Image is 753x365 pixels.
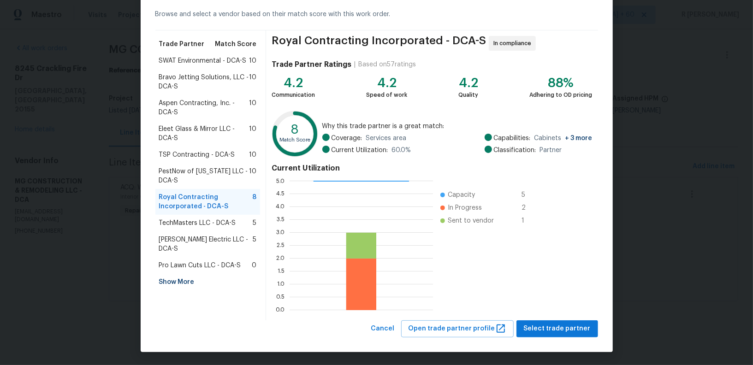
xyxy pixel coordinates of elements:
[272,90,315,100] div: Communication
[494,134,531,143] span: Capabilities:
[159,218,236,228] span: TechMasters LLC - DCA-S
[366,90,407,100] div: Speed of work
[215,40,256,49] span: Match Score
[458,90,478,100] div: Quality
[159,193,253,211] span: Royal Contracting Incorporated - DCA-S
[252,193,256,211] span: 8
[371,323,395,335] span: Cancel
[252,261,256,270] span: 0
[530,78,593,88] div: 88%
[409,323,506,335] span: Open trade partner profile
[249,99,256,117] span: 10
[159,40,205,49] span: Trade Partner
[540,146,562,155] span: Partner
[522,216,536,225] span: 1
[278,269,285,274] text: 1.5
[159,99,249,117] span: Aspen Contracting, Inc. - DCA-S
[159,167,249,185] span: PestNow of [US_STATE] LLC - DCA-S
[272,164,592,173] h4: Current Utilization
[448,190,475,200] span: Capacity
[277,256,285,261] text: 2.0
[358,60,416,69] div: Based on 57 ratings
[253,235,256,253] span: 5
[253,218,256,228] span: 5
[272,78,315,88] div: 4.2
[277,243,285,248] text: 2.5
[249,167,256,185] span: 10
[249,150,256,159] span: 10
[524,323,591,335] span: Select trade partner
[448,216,494,225] span: Sent to vendor
[276,204,285,210] text: 4.0
[280,137,311,142] text: Match Score
[534,134,593,143] span: Cabinets
[277,230,285,235] text: 3.0
[278,282,285,287] text: 1.0
[277,178,285,184] text: 5.0
[401,320,514,337] button: Open trade partner profile
[277,294,285,300] text: 0.5
[272,60,351,69] h4: Trade Partner Ratings
[155,274,261,290] div: Show More
[458,78,478,88] div: 4.2
[565,135,593,141] span: + 3 more
[249,56,256,65] span: 10
[522,190,536,200] span: 5
[159,235,253,253] span: [PERSON_NAME] Electric LLC - DCA-S
[272,36,486,51] span: Royal Contracting Incorporated - DCA-S
[159,261,241,270] span: Pro Lawn Cuts LLC - DCA-S
[332,134,362,143] span: Coverage:
[448,203,482,212] span: In Progress
[249,73,256,91] span: 10
[332,146,388,155] span: Current Utilization:
[493,39,535,48] span: In compliance
[366,78,407,88] div: 4.2
[249,124,256,143] span: 10
[368,320,398,337] button: Cancel
[159,56,247,65] span: SWAT Environmental - DCA-S
[494,146,536,155] span: Classification:
[322,122,593,131] span: Why this trade partner is a great match:
[392,146,411,155] span: 60.0 %
[159,124,249,143] span: Eleet Glass & Mirror LLC - DCA-S
[276,307,285,313] text: 0.0
[159,73,249,91] span: Bravo Jetting Solutions, LLC - DCA-S
[277,191,285,197] text: 4.5
[516,320,598,337] button: Select trade partner
[277,217,285,223] text: 3.5
[530,90,593,100] div: Adhering to OD pricing
[522,203,536,212] span: 2
[351,60,358,69] div: |
[366,134,407,143] span: Services area
[291,124,299,136] text: 8
[159,150,235,159] span: TSP Contracting - DCA-S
